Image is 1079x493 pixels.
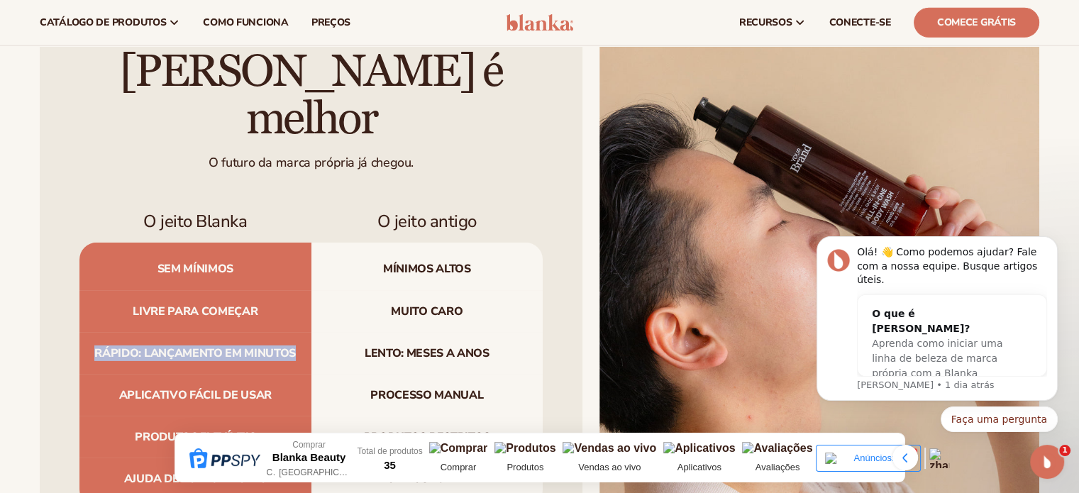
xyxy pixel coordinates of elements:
font: Rápido: lançamento em minutos [94,345,296,361]
font: Sem mínimos [157,261,233,277]
font: Como funciona [203,16,288,29]
font: Aplicativo fácil de usar [119,387,272,403]
font: Livre para começar [133,304,258,319]
font: Mínimos altos [383,261,471,277]
font: Produtos flexíveis [135,429,255,445]
font: catálogo de produtos [40,16,166,29]
font: Produtos restritos [364,429,490,445]
font: Ajuda de especialistas [124,471,267,487]
font: CONECTE-SE [829,16,890,29]
font: O jeito Blanka [143,210,247,233]
font: Processo manual [370,387,483,403]
font: Muito caro [391,304,463,319]
font: Comece grátis [937,16,1016,29]
font: recursos [739,16,792,29]
iframe: Mensagem de notificação do intercomunicador [795,204,1079,455]
iframe: Chat ao vivo do Intercom [1030,445,1064,479]
font: 1 [1062,445,1068,455]
font: [PERSON_NAME] é melhor [120,44,502,147]
img: logotipo [506,14,573,31]
a: Comece grátis [914,8,1039,38]
font: Lento: meses a anos [365,345,489,361]
font: preços [311,16,350,29]
font: O futuro da marca própria já chegou. [209,154,414,171]
font: O jeito antigo [377,210,477,233]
